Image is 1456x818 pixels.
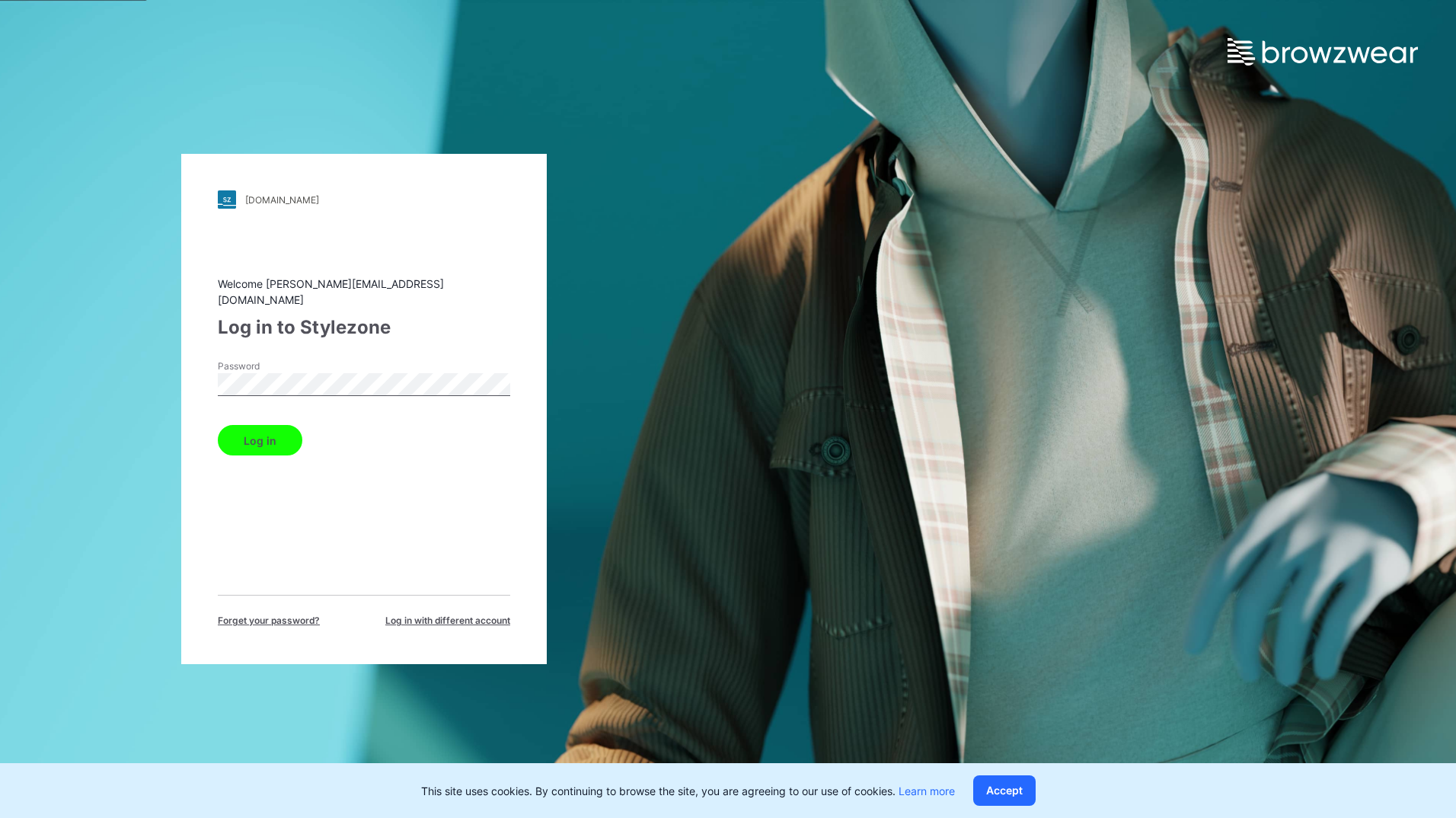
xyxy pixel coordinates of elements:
[421,783,955,799] p: This site uses cookies. By continuing to browse the site, you are agreeing to our use of cookies.
[218,190,236,209] img: stylezone-logo.562084cfcfab977791bfbf7441f1a819.svg
[218,425,302,455] button: Log in
[899,784,955,797] a: Learn more
[218,614,320,628] span: Forget your password?
[1228,38,1418,66] img: browzwear-logo.e42bd6dac1945053ebaf764b6aa21510.svg
[218,276,510,308] div: Welcome [PERSON_NAME][EMAIL_ADDRESS][DOMAIN_NAME]
[218,190,510,209] a: [DOMAIN_NAME]
[218,314,510,341] div: Log in to Stylezone
[245,194,319,206] div: [DOMAIN_NAME]
[385,614,510,628] span: Log in with different account
[218,359,324,373] label: Password
[973,775,1036,806] button: Accept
